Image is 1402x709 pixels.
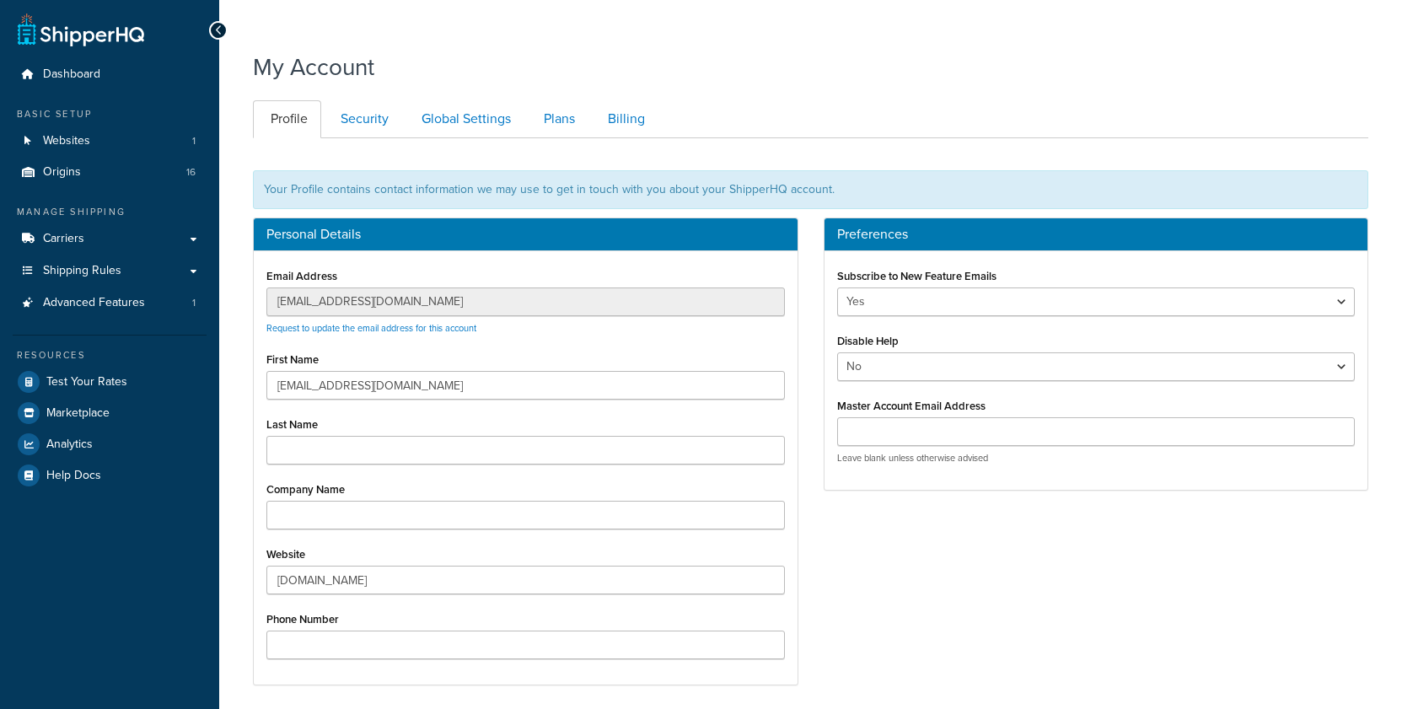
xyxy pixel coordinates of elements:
li: Origins [13,157,207,188]
span: Marketplace [46,406,110,421]
label: Subscribe to New Feature Emails [837,270,996,282]
a: Websites 1 [13,126,207,157]
span: 1 [192,134,196,148]
label: Disable Help [837,335,899,347]
span: Analytics [46,438,93,452]
label: First Name [266,353,319,366]
label: Last Name [266,418,318,431]
h3: Preferences [837,227,1356,242]
span: Origins [43,165,81,180]
span: Carriers [43,232,84,246]
a: Carriers [13,223,207,255]
li: Websites [13,126,207,157]
a: Billing [590,100,658,138]
a: Help Docs [13,460,207,491]
label: Phone Number [266,613,339,626]
a: Plans [526,100,588,138]
span: 16 [186,165,196,180]
a: Request to update the email address for this account [266,321,476,335]
p: Leave blank unless otherwise advised [837,452,1356,465]
a: Analytics [13,429,207,459]
span: Websites [43,134,90,148]
span: Shipping Rules [43,264,121,278]
label: Email Address [266,270,337,282]
span: Help Docs [46,469,101,483]
a: Security [323,100,402,138]
span: Test Your Rates [46,375,127,389]
span: Dashboard [43,67,100,82]
div: Resources [13,348,207,363]
div: Basic Setup [13,107,207,121]
span: 1 [192,296,196,310]
h3: Personal Details [266,227,785,242]
a: Profile [253,100,321,138]
li: Advanced Features [13,287,207,319]
a: Advanced Features 1 [13,287,207,319]
a: ShipperHQ Home [18,13,144,46]
div: Manage Shipping [13,205,207,219]
a: Origins 16 [13,157,207,188]
a: Marketplace [13,398,207,428]
h1: My Account [253,51,374,83]
span: Advanced Features [43,296,145,310]
a: Shipping Rules [13,255,207,287]
a: Dashboard [13,59,207,90]
label: Master Account Email Address [837,400,986,412]
label: Company Name [266,483,345,496]
label: Website [266,548,305,561]
a: Global Settings [404,100,524,138]
a: Test Your Rates [13,367,207,397]
div: Your Profile contains contact information we may use to get in touch with you about your ShipperH... [253,170,1368,209]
